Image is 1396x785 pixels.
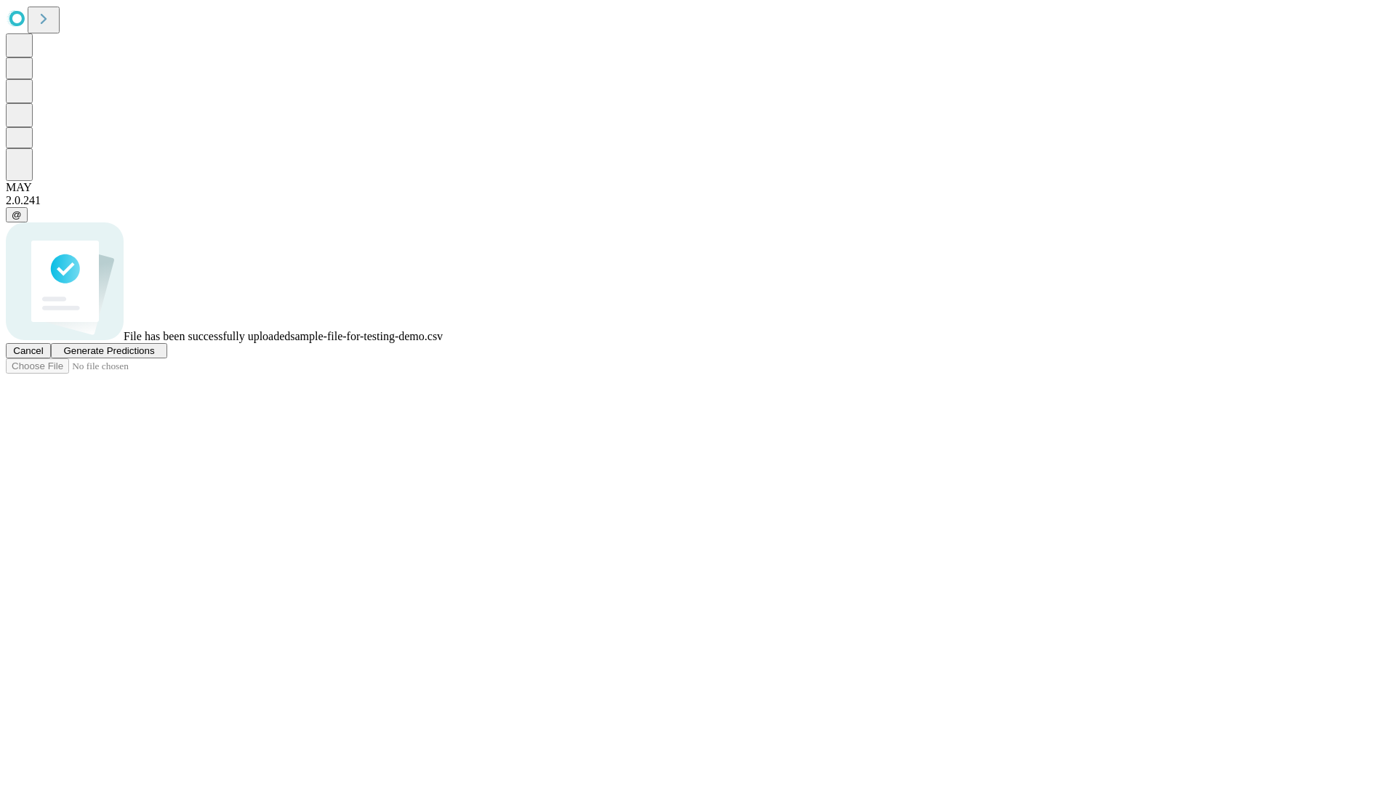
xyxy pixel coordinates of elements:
div: MAY [6,181,1390,194]
div: 2.0.241 [6,194,1390,207]
span: File has been successfully uploaded [124,330,290,342]
button: Cancel [6,343,51,358]
span: Generate Predictions [63,345,154,356]
span: sample-file-for-testing-demo.csv [290,330,443,342]
span: @ [12,209,22,220]
button: Generate Predictions [51,343,167,358]
button: @ [6,207,28,222]
span: Cancel [13,345,44,356]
